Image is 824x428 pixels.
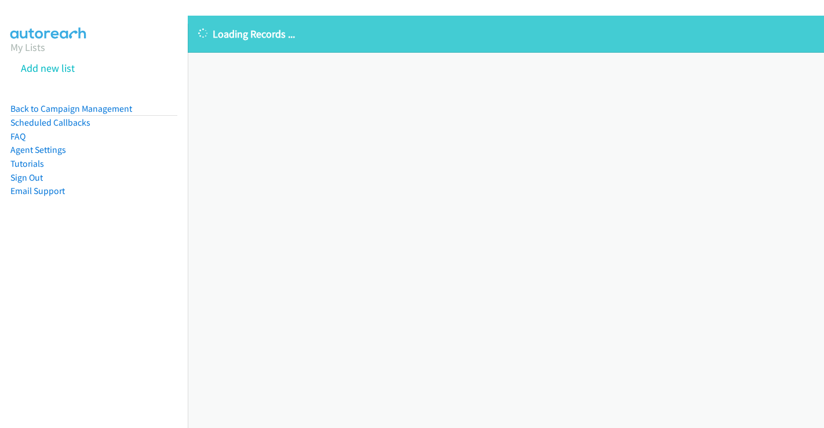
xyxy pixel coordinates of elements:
[10,172,43,183] a: Sign Out
[10,131,25,142] a: FAQ
[10,117,90,128] a: Scheduled Callbacks
[21,61,75,75] a: Add new list
[10,144,66,155] a: Agent Settings
[198,26,814,42] p: Loading Records ...
[10,185,65,196] a: Email Support
[10,158,44,169] a: Tutorials
[10,41,45,54] a: My Lists
[10,103,132,114] a: Back to Campaign Management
